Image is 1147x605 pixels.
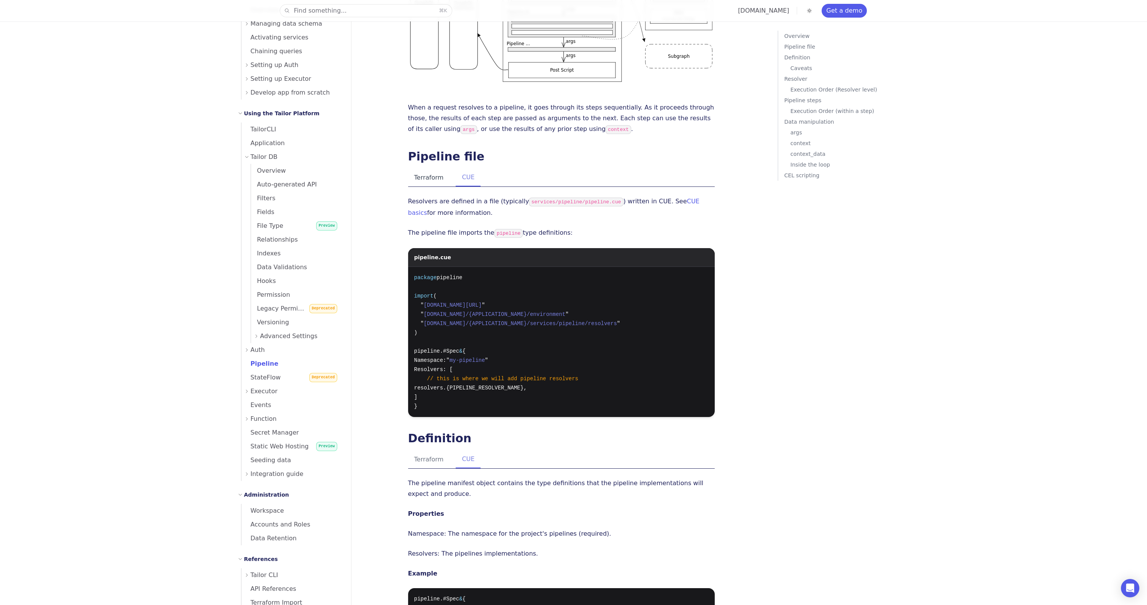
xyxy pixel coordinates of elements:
[408,478,715,499] p: The pipeline manifest object contains the type definitions that the pipeline implementations will...
[241,429,299,436] span: Secret Manager
[408,169,450,186] button: Terraform
[784,116,916,127] a: Data manipulation
[791,106,916,116] a: Execution Order (within a step)
[738,7,789,14] a: [DOMAIN_NAME]
[251,18,322,29] span: Managing data schema
[424,320,617,327] span: [DOMAIN_NAME]/{APPLICATION_NAME}/services/pipeline/resolvers
[414,248,451,262] h3: pipeline.cue
[251,181,317,188] span: Auto-generated API
[244,109,320,118] h2: Using the Tailor Platform
[791,84,916,95] a: Execution Order (Resolver level)
[251,345,265,355] span: Auth
[485,357,488,363] span: "
[280,5,452,17] button: Find something...⌘K
[251,191,342,205] a: Filters
[408,528,715,539] p: Namespace: The namespace for the project's pipelines (required).
[784,52,916,63] a: Definition
[241,374,281,381] span: StateFlow
[251,164,342,178] a: Overview
[251,236,298,243] span: Relationships
[414,357,446,363] span: Namespace:
[241,360,279,367] span: Pipeline
[408,451,450,468] button: Terraform
[241,535,297,542] span: Data Retention
[408,432,472,445] a: Definition
[241,123,342,136] a: TailorCLI
[444,8,447,13] kbd: K
[251,219,342,233] a: File TypePreview
[241,440,342,453] a: Static Web HostingPreview
[251,316,342,329] a: Versioning
[408,548,715,559] p: Resolvers: The pipelines implementations.
[241,47,302,55] span: Chaining queries
[251,250,281,257] span: Indexes
[408,196,715,218] p: Resolvers are defined in a file (typically ) written in CUE. See for more information.
[241,507,284,514] span: Workspace
[241,582,342,596] a: API References
[408,570,438,577] strong: Example
[251,386,278,397] span: Executor
[791,63,916,74] p: Caveats
[241,504,342,518] a: Workspace
[309,304,337,313] span: Deprecated
[251,152,278,162] span: Tailor DB
[414,275,437,281] span: package
[550,68,574,73] text: Post Script
[791,149,916,159] a: context_data
[617,320,620,327] span: "
[251,233,342,247] a: Relationships
[414,385,527,391] span: resolvers.{PIPELINE_RESOLVER_NAME},
[494,229,523,238] code: pipeline
[251,87,330,98] span: Develop app from scratch
[459,348,462,354] span: &
[241,371,342,384] a: StateFlowDeprecated
[251,260,342,274] a: Data Validations
[456,451,481,468] button: CUE
[566,53,575,58] text: args
[784,74,916,84] a: Resolver
[251,291,290,298] span: Permission
[414,366,453,373] span: Resolvers: [
[251,247,342,260] a: Indexes
[408,227,715,239] p: The pipeline file imports the type definitions:
[414,293,433,299] span: import
[427,376,578,382] span: // this is where we will add pipeline resolvers
[784,41,916,52] a: Pipeline file
[784,95,916,106] a: Pipeline steps
[414,596,459,602] span: pipeline.#Spec
[241,136,342,150] a: Application
[459,596,462,602] span: &
[456,169,481,186] button: CUE
[241,453,342,467] a: Seeding data
[414,403,417,409] span: }
[241,443,309,450] span: Static Web Hosting
[241,34,308,41] span: Activating services
[668,54,689,59] text: Subgraph
[408,510,444,517] strong: Properties
[482,302,485,308] span: "
[529,198,623,206] code: services/pipeline/pipeline.cue
[316,442,337,451] span: Preview
[784,31,916,41] a: Overview
[241,31,342,44] a: Activating services
[241,456,291,464] span: Seeding data
[566,39,575,44] text: args
[241,44,342,58] a: Chaining queries
[251,469,304,479] span: Integration guide
[414,394,417,400] span: ]
[420,311,423,317] span: "
[241,126,276,133] span: TailorCLI
[791,127,916,138] a: args
[463,348,466,354] span: {
[507,41,530,47] text: Pipeline ...
[241,357,342,371] a: Pipeline
[244,554,278,564] h2: References
[424,302,482,308] span: [DOMAIN_NAME][URL]
[805,6,814,15] button: Toggle dark mode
